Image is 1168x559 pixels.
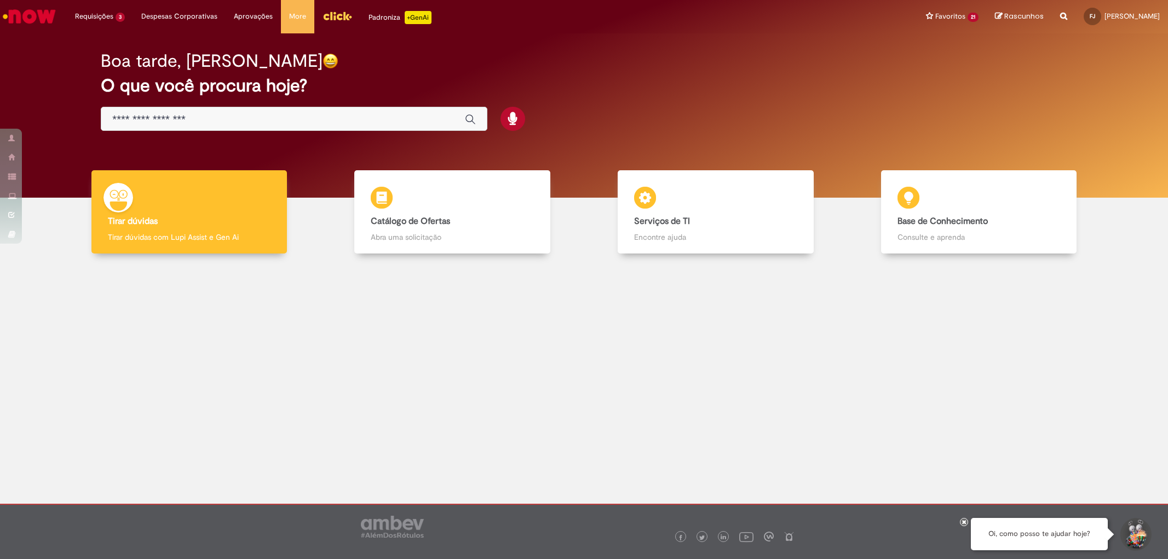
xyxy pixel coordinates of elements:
[75,11,113,22] span: Requisições
[739,529,753,544] img: logo_footer_youtube.png
[234,11,273,22] span: Aprovações
[634,216,690,227] b: Serviços de TI
[995,11,1044,22] a: Rascunhos
[323,53,338,69] img: happy-face.png
[405,11,431,24] p: +GenAi
[369,11,431,24] div: Padroniza
[897,216,988,227] b: Base de Conhecimento
[721,534,726,541] img: logo_footer_linkedin.png
[897,232,1060,243] p: Consulte e aprenda
[968,13,979,22] span: 21
[57,170,321,254] a: Tirar dúvidas Tirar dúvidas com Lupi Assist e Gen Ai
[1004,11,1044,21] span: Rascunhos
[108,216,158,227] b: Tirar dúvidas
[764,532,774,541] img: logo_footer_workplace.png
[101,76,1067,95] h2: O que você procura hoje?
[971,518,1108,550] div: Oi, como posso te ajudar hoje?
[108,232,271,243] p: Tirar dúvidas com Lupi Assist e Gen Ai
[847,170,1111,254] a: Base de Conhecimento Consulte e aprenda
[371,216,450,227] b: Catálogo de Ofertas
[289,11,306,22] span: More
[1119,518,1152,551] button: Iniciar Conversa de Suporte
[784,532,794,541] img: logo_footer_naosei.png
[116,13,125,22] span: 3
[584,170,848,254] a: Serviços de TI Encontre ajuda
[699,535,705,540] img: logo_footer_twitter.png
[321,170,584,254] a: Catálogo de Ofertas Abra uma solicitação
[1104,11,1160,21] span: [PERSON_NAME]
[1,5,57,27] img: ServiceNow
[101,51,323,71] h2: Boa tarde, [PERSON_NAME]
[678,535,683,540] img: logo_footer_facebook.png
[141,11,217,22] span: Despesas Corporativas
[1090,13,1095,20] span: FJ
[634,232,797,243] p: Encontre ajuda
[361,516,424,538] img: logo_footer_ambev_rotulo_gray.png
[371,232,533,243] p: Abra uma solicitação
[935,11,965,22] span: Favoritos
[323,8,352,24] img: click_logo_yellow_360x200.png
